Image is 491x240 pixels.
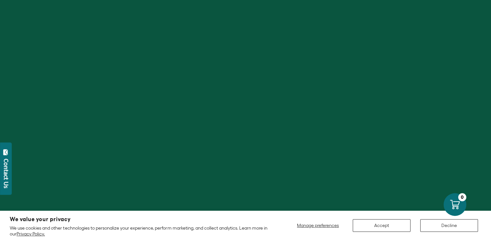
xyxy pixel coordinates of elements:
h2: We value your privacy [10,217,269,222]
span: Manage preferences [297,223,339,228]
button: Decline [420,219,478,232]
button: Accept [353,219,411,232]
button: Manage preferences [293,219,343,232]
p: We use cookies and other technologies to personalize your experience, perform marketing, and coll... [10,225,269,237]
a: Privacy Policy. [17,231,45,236]
div: Contact Us [3,159,9,188]
div: 0 [458,193,466,201]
